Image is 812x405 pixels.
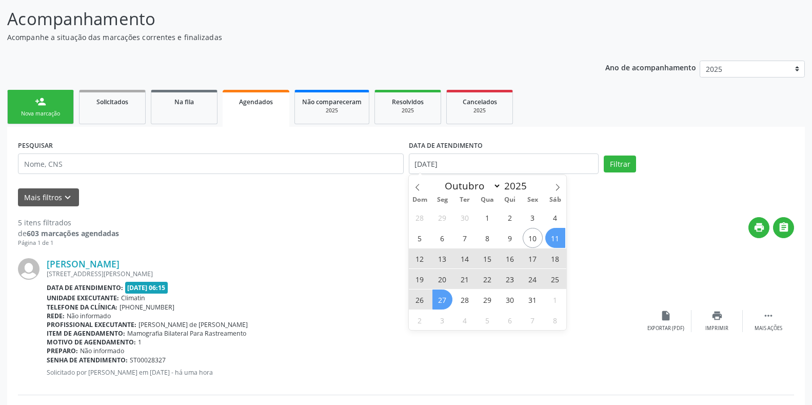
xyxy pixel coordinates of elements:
b: Item de agendamento: [47,329,125,338]
p: Acompanhamento [7,6,566,32]
i:  [763,310,774,321]
span: Sex [521,197,544,203]
span: Novembro 5, 2025 [478,310,498,330]
span: Outubro 18, 2025 [545,248,565,268]
div: 2025 [302,107,362,114]
span: Outubro 6, 2025 [432,228,452,248]
span: Outubro 29, 2025 [478,290,498,310]
label: DATA DE ATENDIMENTO [409,138,483,153]
span: [PERSON_NAME] de [PERSON_NAME] [138,320,248,329]
span: Outubro 2, 2025 [500,207,520,227]
span: Cancelados [463,98,497,106]
div: [STREET_ADDRESS][PERSON_NAME] [47,269,640,278]
span: Seg [431,197,453,203]
b: Telefone da clínica: [47,303,117,312]
span: Resolvidos [392,98,424,106]
span: Novembro 4, 2025 [455,310,475,330]
span: Outubro 27, 2025 [432,290,452,310]
span: Outubro 14, 2025 [455,248,475,268]
span: Não informado [80,346,124,355]
div: de [18,228,119,239]
label: PESQUISAR [18,138,53,153]
span: Novembro 1, 2025 [545,290,565,310]
span: ST00028327 [130,356,166,364]
span: Novembro 6, 2025 [500,310,520,330]
strong: 603 marcações agendadas [27,228,119,238]
input: Year [501,179,535,192]
div: Mais ações [755,325,782,332]
span: Sáb [544,197,566,203]
input: Nome, CNS [18,153,404,174]
span: Outubro 17, 2025 [523,248,543,268]
span: Dom [409,197,431,203]
span: Outubro 4, 2025 [545,207,565,227]
span: Agendados [239,98,273,106]
a: [PERSON_NAME] [47,258,120,269]
p: Acompanhe a situação das marcações correntes e finalizadas [7,32,566,43]
div: 5 itens filtrados [18,217,119,228]
span: Setembro 29, 2025 [432,207,452,227]
span: Novembro 8, 2025 [545,310,565,330]
span: Outubro 15, 2025 [478,248,498,268]
span: Qua [476,197,499,203]
b: Unidade executante: [47,294,119,302]
i: insert_drive_file [660,310,671,321]
b: Data de atendimento: [47,283,123,292]
span: 1 [138,338,142,346]
span: Outubro 9, 2025 [500,228,520,248]
img: img [18,258,39,280]
div: Imprimir [705,325,728,332]
div: Nova marcação [15,110,66,118]
div: Página 1 de 1 [18,239,119,247]
span: Outubro 10, 2025 [523,228,543,248]
span: Outubro 5, 2025 [410,228,430,248]
span: Outubro 16, 2025 [500,248,520,268]
span: Mamografia Bilateral Para Rastreamento [127,329,246,338]
b: Preparo: [47,346,78,355]
span: Outubro 22, 2025 [478,269,498,289]
span: Outubro 23, 2025 [500,269,520,289]
i: print [754,222,765,233]
span: Outubro 26, 2025 [410,290,430,310]
div: 2025 [382,107,433,114]
button: Filtrar [604,156,636,173]
span: Qui [499,197,521,203]
button: print [748,217,769,238]
p: Solicitado por [PERSON_NAME] em [DATE] - há uma hora [47,368,640,377]
span: Outubro 20, 2025 [432,269,452,289]
span: Outubro 24, 2025 [523,269,543,289]
span: Setembro 30, 2025 [455,207,475,227]
span: Outubro 13, 2025 [432,248,452,268]
span: Solicitados [96,98,128,106]
span: Ter [453,197,476,203]
p: Ano de acompanhamento [605,61,696,73]
select: Month [440,179,502,193]
span: [DATE] 06:15 [125,282,168,294]
span: Outubro 8, 2025 [478,228,498,248]
span: Novembro 7, 2025 [523,310,543,330]
input: Selecione um intervalo [409,153,599,174]
i: print [711,310,723,321]
button: Mais filtroskeyboard_arrow_down [18,188,79,206]
span: Não informado [67,312,111,320]
b: Profissional executante: [47,320,136,329]
b: Rede: [47,312,65,320]
span: Novembro 2, 2025 [410,310,430,330]
span: Não compareceram [302,98,362,106]
span: Outubro 19, 2025 [410,269,430,289]
span: [PHONE_NUMBER] [120,303,174,312]
i:  [778,222,789,233]
span: Outubro 25, 2025 [545,269,565,289]
span: Setembro 28, 2025 [410,207,430,227]
span: Outubro 12, 2025 [410,248,430,268]
i: keyboard_arrow_down [62,192,73,203]
span: Outubro 21, 2025 [455,269,475,289]
span: Outubro 28, 2025 [455,290,475,310]
span: Outubro 31, 2025 [523,290,543,310]
span: Novembro 3, 2025 [432,310,452,330]
div: 2025 [454,107,505,114]
button:  [773,217,794,238]
span: Outubro 30, 2025 [500,290,520,310]
span: Outubro 3, 2025 [523,207,543,227]
div: person_add [35,96,46,107]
